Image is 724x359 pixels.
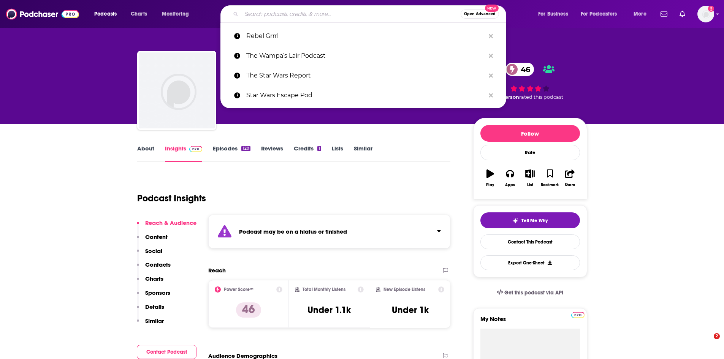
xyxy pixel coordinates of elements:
iframe: Intercom live chat [698,333,716,351]
div: List [527,183,533,187]
button: open menu [628,8,656,20]
a: The Wampa’s Lair Podcast [220,46,506,66]
a: Credits1 [294,145,321,162]
h3: Under 1k [392,304,429,316]
button: Play [480,164,500,192]
p: The Wampa’s Lair Podcast [246,46,485,66]
span: Podcasts [94,9,117,19]
p: 46 [236,302,261,318]
a: Show notifications dropdown [676,8,688,21]
section: Click to expand status details [208,215,451,248]
span: Charts [131,9,147,19]
a: Star Wars Escape Pod [220,85,506,105]
button: Contact Podcast [137,345,196,359]
p: Contacts [145,261,171,268]
span: 1 person [498,94,519,100]
button: Charts [137,275,163,289]
h2: Reach [208,267,226,274]
h2: Total Monthly Listens [303,287,345,292]
img: Podchaser Pro [189,146,203,152]
a: InsightsPodchaser Pro [165,145,203,162]
button: open menu [157,8,199,20]
button: List [520,164,540,192]
p: Social [145,247,162,255]
button: open menu [533,8,578,20]
div: 46 1 personrated this podcast [473,58,587,105]
p: The Star Wars Report [246,66,485,85]
h2: New Episode Listens [383,287,425,292]
button: Bookmark [540,164,560,192]
button: Follow [480,125,580,142]
img: User Profile [697,6,714,22]
span: New [485,5,499,12]
span: More [634,9,646,19]
label: My Notes [480,315,580,329]
button: Open AdvancedNew [461,9,499,19]
h1: Podcast Insights [137,193,206,204]
a: Pro website [571,311,585,318]
p: Charts [145,275,163,282]
span: 46 [513,63,534,76]
a: Episodes120 [213,145,250,162]
p: Rebel Grrrl [246,26,485,46]
button: open menu [576,8,628,20]
p: Reach & Audience [145,219,196,226]
button: Export One-Sheet [480,255,580,270]
span: Get this podcast via API [504,289,563,296]
span: 2 [714,333,720,339]
span: Tell Me Why [521,218,548,224]
button: Show profile menu [697,6,714,22]
h2: Power Score™ [224,287,253,292]
a: About [137,145,154,162]
div: 120 [241,146,250,151]
img: tell me why sparkle [512,218,518,224]
button: tell me why sparkleTell Me Why [480,212,580,228]
span: For Podcasters [581,9,617,19]
button: Details [137,303,164,317]
p: Details [145,303,164,310]
p: Sponsors [145,289,170,296]
div: Apps [505,183,515,187]
a: The Star Wars Report [220,66,506,85]
div: Search podcasts, credits, & more... [228,5,513,23]
button: Content [137,233,168,247]
strong: Podcast may be on a hiatus or finished [239,228,347,235]
button: open menu [89,8,127,20]
button: Similar [137,317,164,331]
div: Bookmark [541,183,559,187]
p: Similar [145,317,164,324]
img: Rebel Grrrl: A Star Wars Podcast [139,52,215,128]
div: 1 [317,146,321,151]
svg: Add a profile image [708,6,714,12]
a: 46 [505,63,534,76]
p: Content [145,233,168,240]
span: rated this podcast [519,94,563,100]
a: Similar [354,145,372,162]
span: Logged in as WesBurdett [697,6,714,22]
a: Get this podcast via API [491,283,570,302]
button: Sponsors [137,289,170,303]
a: Lists [332,145,343,162]
span: For Business [538,9,568,19]
h3: Under 1.1k [307,304,351,316]
button: Apps [500,164,520,192]
p: Star Wars Escape Pod [246,85,485,105]
a: Show notifications dropdown [657,8,670,21]
img: Podchaser - Follow, Share and Rate Podcasts [6,7,79,21]
button: Social [137,247,162,261]
a: Contact This Podcast [480,234,580,249]
button: Share [560,164,580,192]
div: Play [486,183,494,187]
a: Charts [126,8,152,20]
button: Contacts [137,261,171,275]
img: Podchaser Pro [571,312,585,318]
button: Reach & Audience [137,219,196,233]
span: Monitoring [162,9,189,19]
div: Rate [480,145,580,160]
span: Open Advanced [464,12,496,16]
div: Share [565,183,575,187]
a: Reviews [261,145,283,162]
input: Search podcasts, credits, & more... [241,8,461,20]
